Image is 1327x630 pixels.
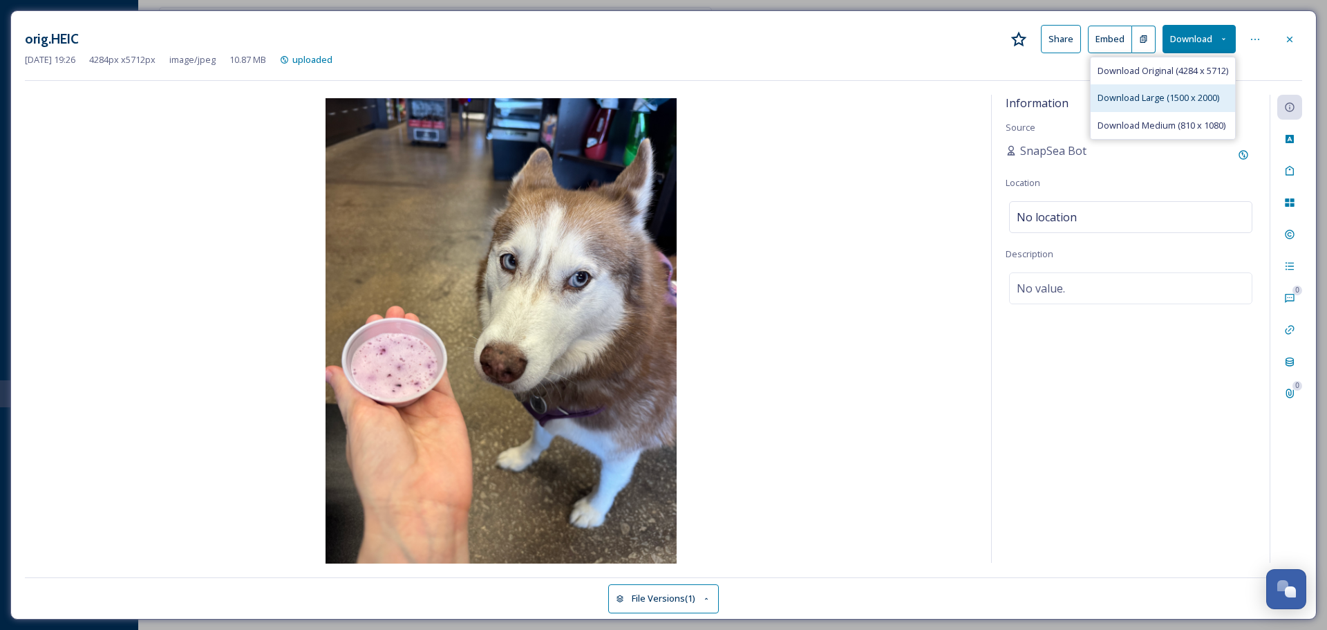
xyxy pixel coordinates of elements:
[1017,280,1065,297] span: No value.
[1017,209,1077,225] span: No location
[1088,26,1132,53] button: Embed
[1292,286,1302,295] div: 0
[1292,381,1302,391] div: 0
[292,53,332,66] span: uploaded
[169,53,216,66] span: image/jpeg
[89,53,156,66] span: 4284 px x 5712 px
[608,584,719,613] button: File Versions(1)
[1020,142,1086,159] span: SnapSea Bot
[1098,64,1228,77] span: Download Original (4284 x 5712)
[1098,91,1219,104] span: Download Large (1500 x 2000)
[1041,25,1081,53] button: Share
[25,98,977,566] img: 1cxb6C3NSyr7SXYYyqTFOD1h2ogfMtmnB.HEIC
[1006,121,1035,133] span: Source
[25,53,75,66] span: [DATE] 19:26
[25,29,79,49] h3: orig.HEIC
[1006,176,1040,189] span: Location
[1006,95,1069,111] span: Information
[1163,25,1236,53] button: Download
[229,53,266,66] span: 10.87 MB
[1266,569,1306,609] button: Open Chat
[1098,119,1225,132] span: Download Medium (810 x 1080)
[1006,248,1053,260] span: Description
